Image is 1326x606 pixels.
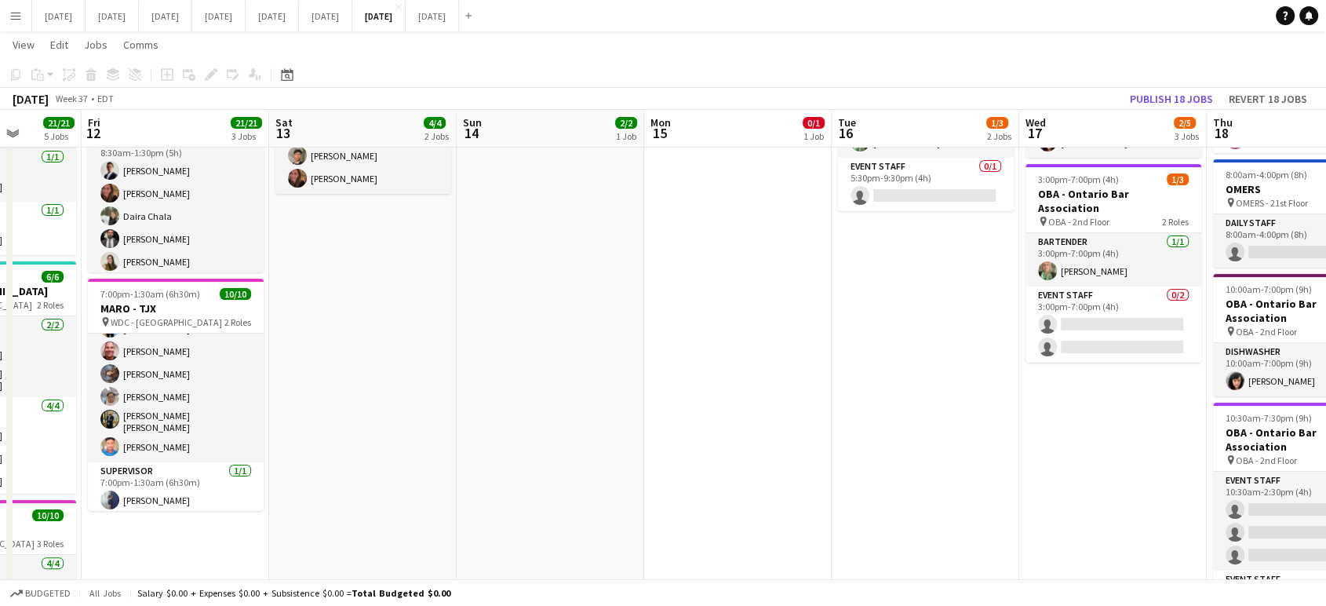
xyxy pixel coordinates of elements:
button: [DATE] [139,1,192,31]
a: Comms [117,35,165,55]
span: Jobs [84,38,107,52]
button: Publish 18 jobs [1124,89,1219,109]
span: View [13,38,35,52]
span: Budgeted [25,588,71,599]
span: Comms [123,38,158,52]
button: [DATE] [406,1,459,31]
button: [DATE] [246,1,299,31]
div: [DATE] [13,91,49,107]
button: [DATE] [32,1,86,31]
div: EDT [97,93,114,104]
button: [DATE] [352,1,406,31]
a: Jobs [78,35,114,55]
button: Revert 18 jobs [1222,89,1313,109]
button: [DATE] [299,1,352,31]
button: [DATE] [192,1,246,31]
span: Week 37 [52,93,91,104]
span: Total Budgeted $0.00 [352,587,450,599]
span: All jobs [86,587,124,599]
div: Salary $0.00 + Expenses $0.00 + Subsistence $0.00 = [137,587,450,599]
a: View [6,35,41,55]
span: Edit [50,38,68,52]
button: Budgeted [8,585,73,602]
a: Edit [44,35,75,55]
button: [DATE] [86,1,139,31]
